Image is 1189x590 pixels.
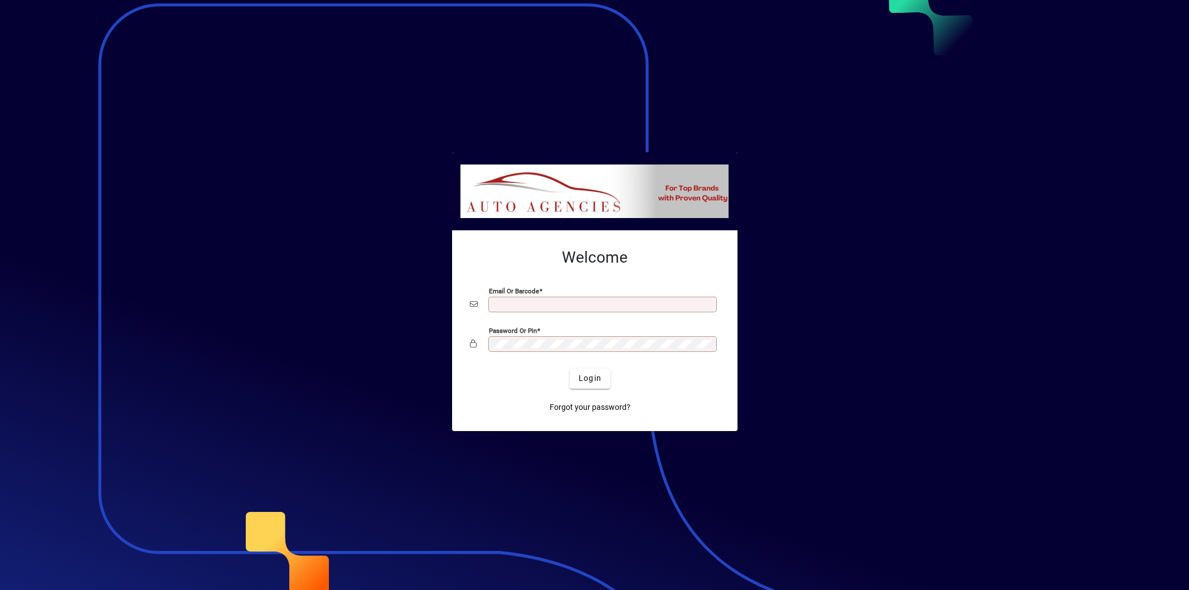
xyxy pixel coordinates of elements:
[570,369,610,389] button: Login
[470,248,720,267] h2: Welcome
[579,373,601,384] span: Login
[545,398,635,418] a: Forgot your password?
[550,402,630,413] span: Forgot your password?
[489,326,537,334] mat-label: Password or Pin
[489,287,539,294] mat-label: Email or Barcode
